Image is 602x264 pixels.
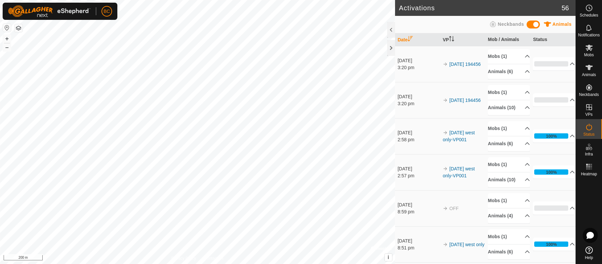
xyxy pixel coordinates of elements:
[398,64,440,71] div: 3:20 pm
[488,193,530,208] p-accordion-header: Mobs (1)
[583,132,594,136] span: Status
[443,62,448,67] img: arrow
[546,133,557,139] div: 100%
[395,33,440,46] th: Date
[443,130,448,135] img: arrow
[533,238,575,251] p-accordion-header: 100%
[387,254,389,260] span: i
[443,166,475,178] a: [DATE] west only-VP001
[582,73,596,77] span: Animals
[530,33,576,46] th: Status
[3,43,11,51] button: –
[3,35,11,43] button: +
[449,37,454,42] p-sorticon: Activate to sort
[398,201,440,208] div: [DATE]
[552,22,572,27] span: Animals
[585,152,593,156] span: Infra
[488,244,530,259] p-accordion-header: Animals (6)
[534,61,568,66] div: 0%
[449,62,481,67] a: [DATE] 194456
[488,85,530,100] p-accordion-header: Mobs (1)
[449,206,459,211] span: OFF
[585,256,593,260] span: Help
[443,130,475,142] a: [DATE] west only-VP001
[398,238,440,244] div: [DATE]
[498,22,524,27] span: Neckbands
[3,24,11,32] button: Reset Map
[398,136,440,143] div: 2:58 pm
[8,5,91,17] img: Gallagher Logo
[488,49,530,64] p-accordion-header: Mobs (1)
[103,8,110,15] span: BC
[488,64,530,79] p-accordion-header: Animals (6)
[533,129,575,143] p-accordion-header: 100%
[399,4,562,12] h2: Activations
[533,165,575,179] p-accordion-header: 100%
[443,206,448,211] img: arrow
[546,241,557,247] div: 100%
[408,37,413,42] p-sorticon: Activate to sort
[398,100,440,107] div: 3:20 pm
[443,98,448,103] img: arrow
[443,242,448,247] img: arrow
[576,244,602,262] a: Help
[488,136,530,151] p-accordion-header: Animals (6)
[562,3,569,13] span: 56
[534,133,568,139] div: 100%
[584,53,594,57] span: Mobs
[578,33,600,37] span: Notifications
[580,13,598,17] span: Schedules
[488,100,530,115] p-accordion-header: Animals (10)
[534,205,568,211] div: 0%
[585,112,592,116] span: VPs
[398,129,440,136] div: [DATE]
[488,172,530,187] p-accordion-header: Animals (10)
[398,172,440,179] div: 2:57 pm
[546,169,557,175] div: 100%
[398,165,440,172] div: [DATE]
[385,254,392,261] button: i
[488,208,530,223] p-accordion-header: Animals (4)
[533,93,575,107] p-accordion-header: 0%
[398,57,440,64] div: [DATE]
[485,33,531,46] th: Mob / Animals
[171,255,196,261] a: Privacy Policy
[398,244,440,251] div: 8:51 pm
[398,208,440,215] div: 8:59 pm
[443,166,448,171] img: arrow
[488,229,530,244] p-accordion-header: Mobs (1)
[440,33,485,46] th: VP
[449,98,481,103] a: [DATE] 194456
[398,93,440,100] div: [DATE]
[534,97,568,103] div: 0%
[534,169,568,175] div: 100%
[533,57,575,70] p-accordion-header: 0%
[533,201,575,215] p-accordion-header: 0%
[581,172,597,176] span: Heatmap
[204,255,223,261] a: Contact Us
[488,157,530,172] p-accordion-header: Mobs (1)
[534,242,568,247] div: 100%
[15,24,22,32] button: Map Layers
[488,121,530,136] p-accordion-header: Mobs (1)
[579,93,599,97] span: Neckbands
[449,242,484,247] a: [DATE] west only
